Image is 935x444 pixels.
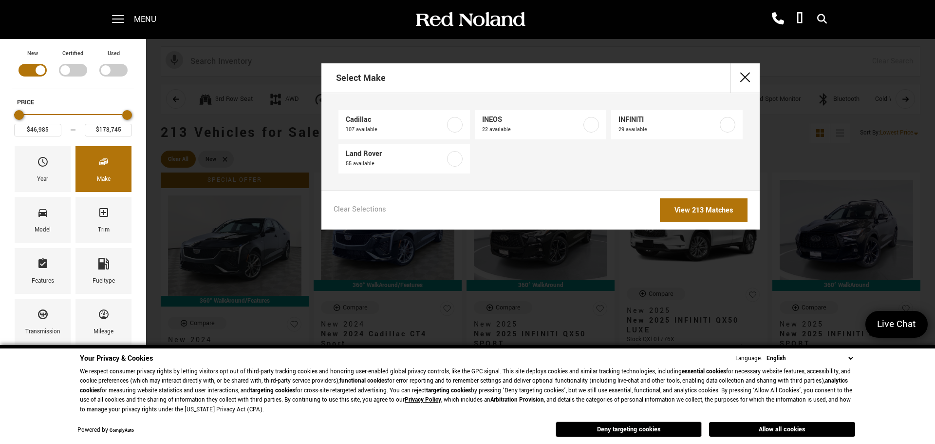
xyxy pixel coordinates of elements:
div: Mileage [93,327,113,337]
div: YearYear [15,146,71,192]
span: Fueltype [98,255,110,276]
button: Deny targeting cookies [556,422,702,437]
span: 22 available [482,125,581,135]
a: View 213 Matches [660,198,748,222]
a: Privacy Policy [405,396,441,404]
span: 29 available [618,125,718,135]
span: Transmission [37,306,49,327]
strong: Arbitration Provision [490,396,544,404]
a: INFINITI29 available [611,110,743,139]
span: Year [37,154,49,174]
span: Features [37,255,49,276]
div: Transmission [25,327,60,337]
h5: Price [17,98,129,107]
a: Cadillac107 available [338,110,470,139]
span: Make [98,154,110,174]
strong: targeting cookies [426,386,471,395]
div: MakeMake [75,146,131,192]
div: Fueltype [93,276,115,287]
div: Minimum Price [14,110,24,120]
div: Language: [735,355,762,362]
span: 107 available [346,125,445,135]
div: FeaturesFeatures [15,248,71,294]
div: Make [97,174,111,185]
select: Language Select [764,353,855,364]
div: Powered by [77,427,134,434]
span: INFINITI [618,115,718,125]
span: Trim [98,204,110,225]
p: We respect consumer privacy rights by letting visitors opt out of third-party tracking cookies an... [80,367,855,415]
div: Year [37,174,48,185]
strong: essential cookies [682,367,726,376]
span: Cadillac [346,115,445,125]
img: Red Noland Auto Group [414,11,526,28]
button: close [730,63,760,93]
button: Allow all cookies [709,422,855,437]
span: Model [37,204,49,225]
div: Features [32,276,54,287]
a: Land Rover55 available [338,144,470,174]
span: INEOS [482,115,581,125]
div: TransmissionTransmission [15,299,71,345]
div: MileageMileage [75,299,131,345]
span: Live Chat [872,318,921,331]
label: New [27,49,38,58]
a: Live Chat [865,311,928,338]
div: Maximum Price [122,110,132,120]
input: Minimum [14,124,61,136]
span: Land Rover [346,149,445,159]
div: ModelModel [15,197,71,243]
div: Trim [98,225,110,235]
strong: analytics cookies [80,377,848,395]
div: Model [35,225,51,235]
div: Filter by Vehicle Type [12,49,134,89]
span: Mileage [98,306,110,327]
div: TrimTrim [75,197,131,243]
a: Clear Selections [334,205,386,216]
input: Maximum [85,124,132,136]
span: Your Privacy & Cookies [80,353,153,364]
span: 55 available [346,159,445,169]
div: Price [14,107,132,136]
a: ComplyAuto [110,427,134,434]
a: INEOS22 available [475,110,606,139]
div: FueltypeFueltype [75,248,131,294]
strong: functional cookies [339,377,387,385]
h2: Select Make [336,64,386,92]
strong: targeting cookies [250,386,295,395]
label: Used [108,49,120,58]
label: Certified [62,49,83,58]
